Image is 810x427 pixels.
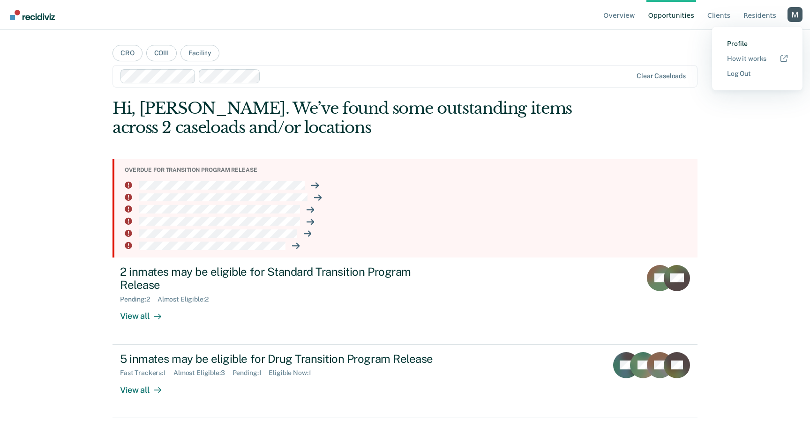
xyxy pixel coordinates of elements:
[727,40,787,48] a: Profile
[146,45,177,61] button: COIII
[120,369,173,377] div: Fast Trackers : 1
[232,369,269,377] div: Pending : 1
[727,70,787,78] a: Log Out
[712,27,802,90] div: Profile menu
[125,167,690,173] div: Overdue for transition program release
[112,99,580,137] div: Hi, [PERSON_NAME]. We’ve found some outstanding items across 2 caseloads and/or locations
[269,369,318,377] div: Eligible Now : 1
[120,303,172,322] div: View all
[120,295,157,303] div: Pending : 2
[120,265,449,292] div: 2 inmates may be eligible for Standard Transition Program Release
[112,258,697,345] a: 2 inmates may be eligible for Standard Transition Program ReleasePending:2Almost Eligible:2View all
[112,45,142,61] button: CRO
[787,7,802,22] button: Profile dropdown button
[112,345,697,418] a: 5 inmates may be eligible for Drug Transition Program ReleaseFast Trackers:1Almost Eligible:3Pend...
[727,55,787,63] a: How it works
[173,369,232,377] div: Almost Eligible : 3
[10,10,55,20] img: Recidiviz
[157,295,216,303] div: Almost Eligible : 2
[120,377,172,395] div: View all
[120,352,449,366] div: 5 inmates may be eligible for Drug Transition Program Release
[637,72,686,80] div: Clear caseloads
[180,45,219,61] button: Facility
